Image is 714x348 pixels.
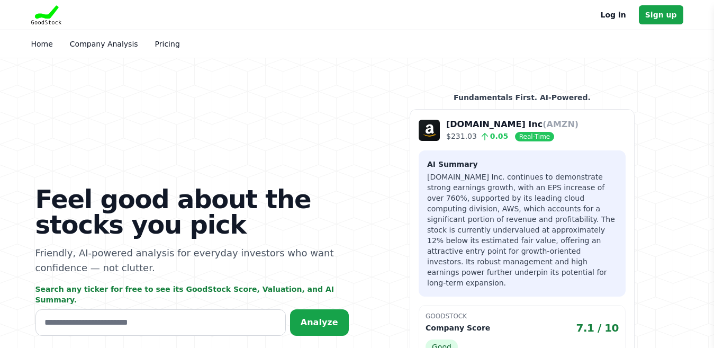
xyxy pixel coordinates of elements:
span: Analyze [301,317,338,327]
a: Sign up [639,5,683,24]
span: 7.1 / 10 [576,320,619,335]
p: Search any ticker for free to see its GoodStock Score, Valuation, and AI Summary. [35,284,349,305]
a: Company Analysis [70,40,138,48]
span: 0.05 [477,132,508,140]
img: Company Logo [419,120,440,141]
span: Real-Time [515,132,554,141]
a: Pricing [155,40,180,48]
h3: AI Summary [427,159,617,169]
p: Company Score [426,323,490,333]
p: Fundamentals First. AI-Powered. [410,92,635,103]
span: (AMZN) [543,119,579,129]
p: GoodStock [426,312,619,320]
button: Analyze [290,309,349,336]
p: [DOMAIN_NAME] Inc. continues to demonstrate strong earnings growth, with an EPS increase of over ... [427,172,617,288]
a: Home [31,40,53,48]
p: Friendly, AI-powered analysis for everyday investors who want confidence — not clutter. [35,246,349,275]
h1: Feel good about the stocks you pick [35,186,349,237]
p: [DOMAIN_NAME] Inc [446,118,579,131]
img: Goodstock Logo [31,5,62,24]
a: Log in [601,8,626,21]
p: $231.03 [446,131,579,142]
